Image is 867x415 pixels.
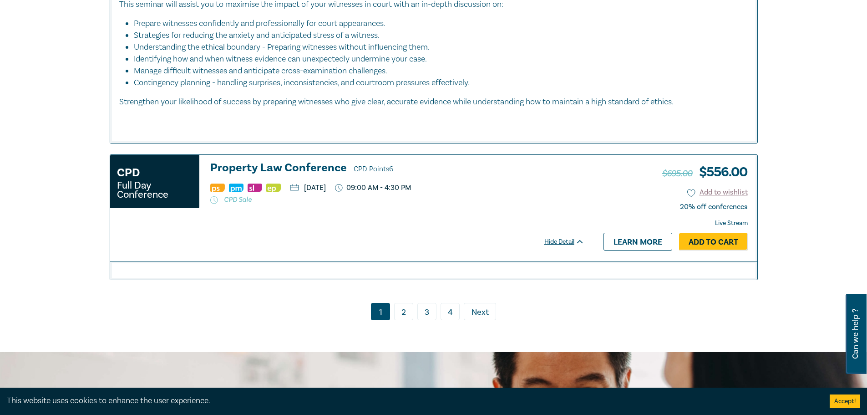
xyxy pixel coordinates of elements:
div: Hide Detail [544,237,594,246]
li: Manage difficult witnesses and anticipate cross-examination challenges. [134,65,739,77]
img: Substantive Law [248,184,262,192]
span: Next [472,307,489,318]
div: This website uses cookies to enhance the user experience. [7,395,816,407]
span: $695.00 [662,168,692,179]
div: 20% off conferences [680,203,748,211]
button: Add to wishlist [687,187,748,198]
li: Contingency planning - handling surprises, inconsistencies, and courtroom pressures effectively. [134,77,748,89]
li: Identifying how and when witness evidence can unexpectedly undermine your case. [134,53,739,65]
h3: $ 556.00 [662,162,747,183]
li: Prepare witnesses confidently and professionally for court appearances. [134,18,739,30]
p: [DATE] [290,184,326,191]
a: 3 [417,303,436,320]
a: 2 [394,303,413,320]
p: 09:00 AM - 4:30 PM [335,184,411,192]
a: 4 [441,303,460,320]
small: Full Day Conference [117,181,193,199]
a: Property Law Conference CPD Points6 [210,162,584,175]
a: Next [464,303,496,320]
h3: Property Law Conference [210,162,584,175]
a: Learn more [603,233,672,250]
li: Understanding the ethical boundary - Preparing witnesses without influencing them. [134,41,739,53]
img: Practice Management & Business Skills [229,184,243,192]
p: CPD Sale [210,195,584,204]
strong: Live Stream [715,219,748,227]
h3: CPD [117,164,140,181]
li: Strategies for reducing the anxiety and anticipated stress of a witness. [134,30,739,41]
p: Strengthen your likelihood of success by preparing witnesses who give clear, accurate evidence wh... [119,96,748,108]
img: Professional Skills [210,184,225,192]
span: Can we help ? [851,299,860,369]
img: Ethics & Professional Responsibility [266,184,281,192]
span: CPD Points 6 [354,164,393,174]
a: Add to Cart [679,233,748,251]
a: 1 [371,303,390,320]
button: Accept cookies [830,395,860,408]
